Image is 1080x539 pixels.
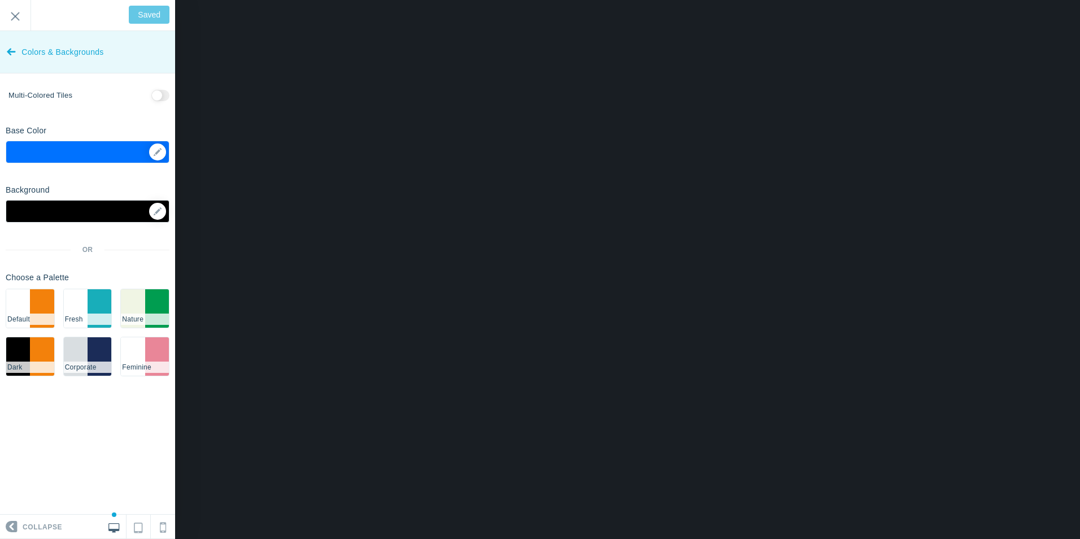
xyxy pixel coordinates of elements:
div: ▼ [6,141,169,169]
li: #ffffff [121,337,145,376]
li: #ffffff [64,289,88,328]
li: #e98698 [145,337,169,376]
li: #18AEBA [88,289,111,328]
span: Collapse [23,515,62,539]
label: Use multiple colors for categories and topics [8,90,72,101]
input: Use multiple colors for categories and topics [151,90,169,101]
li: #f3810b [30,289,54,328]
li: #1b2c58 [88,337,111,376]
span: OR [71,245,104,255]
li: Dark [6,362,54,373]
li: Nature [121,314,169,325]
li: #009d50 [145,289,169,328]
li: #f0f5e4 [121,289,145,328]
li: Feminine [121,362,169,373]
span: Colors & Backgrounds [21,31,103,73]
h6: Base Color [6,127,46,135]
li: #000000 [6,337,30,376]
h6: Background [6,186,50,194]
li: Default [6,314,54,325]
li: Corporate [64,362,112,373]
li: #f3810b [30,337,54,376]
li: #d9dee1 [64,337,88,376]
li: Fresh [64,314,112,325]
p: Choose a Palette [6,272,169,283]
li: #ffffff [6,289,30,328]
